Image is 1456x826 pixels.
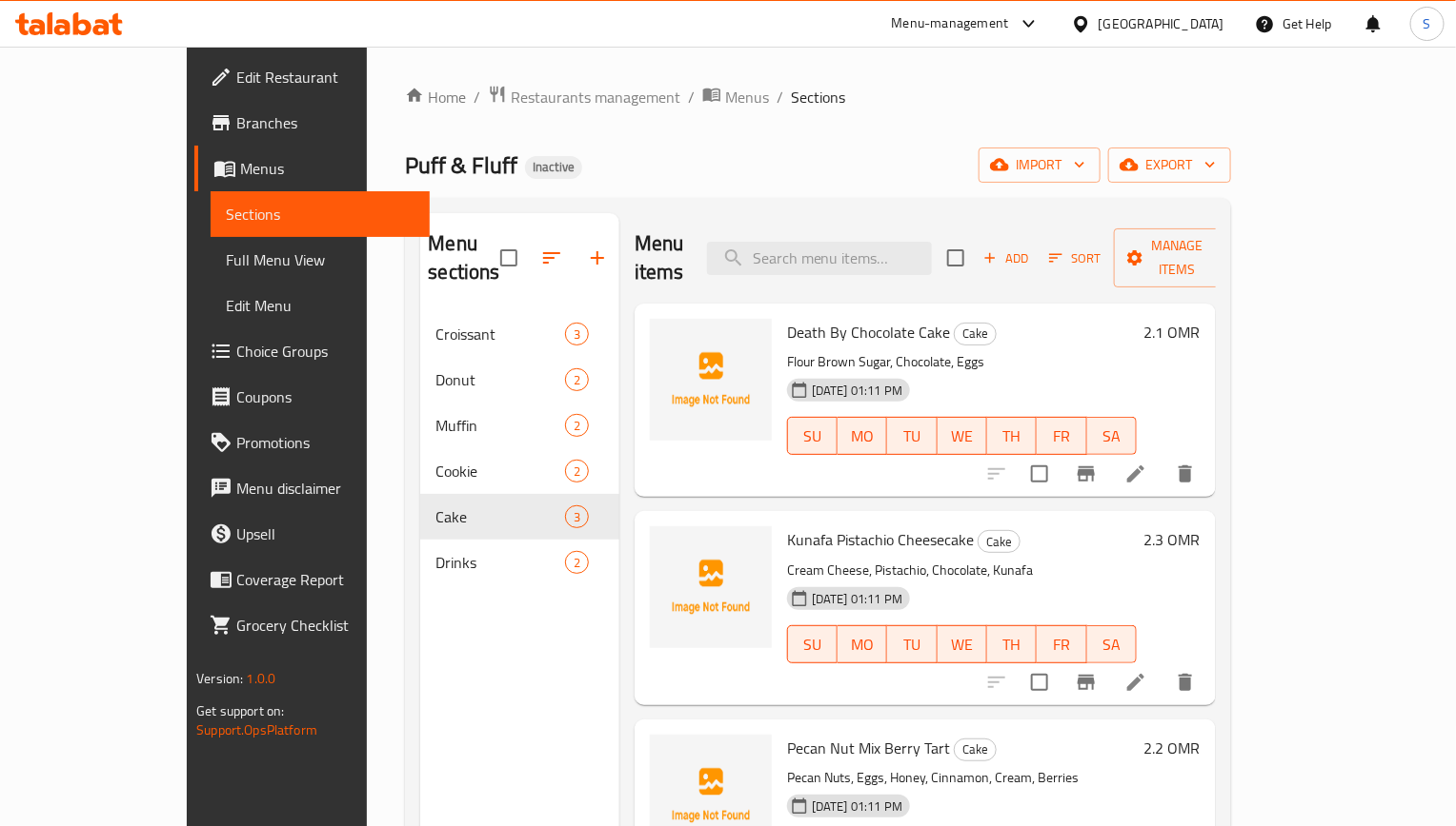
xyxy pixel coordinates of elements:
div: Donut2 [420,357,619,403]
span: 2 [566,462,588,481]
a: Home [405,86,466,108]
span: [DATE] 01:11 PM [804,382,910,400]
span: FR [1044,423,1079,450]
span: Manage items [1129,234,1226,282]
a: Restaurants management [488,85,680,109]
p: Cream Cheese, Pistachio, Chocolate, Kunafa [787,559,1137,582]
span: Select to update [1020,662,1060,702]
span: Cake [955,323,996,344]
div: items [565,368,589,391]
button: import [979,147,1101,183]
a: Menus [194,146,430,191]
button: SU [787,625,838,663]
img: Death By Chocolate Cake [650,319,772,441]
button: Add [976,244,1037,273]
div: Cookie2 [420,448,619,494]
button: TU [887,625,937,663]
button: Add section [575,235,620,281]
span: Branches [236,111,415,134]
div: items [565,460,589,482]
span: import [994,153,1085,177]
span: Inactive [525,159,582,175]
div: items [565,551,589,574]
span: 3 [566,508,588,526]
button: TH [987,417,1037,455]
span: TU [895,423,929,450]
span: Coupons [236,385,415,408]
button: Sort [1044,244,1106,273]
span: 2 [566,417,588,435]
span: Version: [196,666,243,691]
button: export [1108,147,1231,183]
span: Select section [936,238,976,278]
span: S [1424,13,1431,34]
span: Select to update [1020,454,1060,494]
span: SA [1095,423,1129,450]
div: Croissant3 [420,311,619,357]
span: SA [1095,631,1129,659]
div: [GEOGRAPHIC_DATA] [1099,13,1224,34]
span: Select all sections [489,238,529,278]
span: FR [1044,631,1079,659]
button: MO [838,625,887,663]
h6: 2.3 OMR [1144,526,1201,553]
span: [DATE] 01:11 PM [804,590,910,608]
span: Choice Groups [236,340,415,363]
span: Upsell [236,522,415,545]
div: Cake3 [420,494,619,540]
span: 3 [566,325,588,344]
span: Edit Menu [226,294,415,317]
span: SU [796,631,830,659]
span: Muffin [435,414,564,437]
span: TH [995,631,1029,659]
button: FR [1037,417,1086,455]
button: Branch-specific-item [1063,659,1109,705]
button: TH [987,625,1037,663]
button: SA [1087,417,1137,455]
span: Puff & Fluff [405,144,517,187]
span: Menus [240,157,415,180]
span: [DATE] 01:11 PM [804,797,910,816]
a: Choice Groups [194,328,430,374]
button: Branch-specific-item [1063,451,1109,497]
span: Add [981,247,1032,269]
li: / [777,86,783,108]
span: Sections [791,86,845,108]
span: Cookie [435,460,564,482]
a: Edit menu item [1124,671,1147,694]
span: Death By Chocolate Cake [787,318,950,346]
a: Upsell [194,511,430,557]
span: MO [845,423,880,450]
a: Sections [211,191,430,237]
img: Kunafa Pistachio Cheesecake [650,526,772,648]
span: Drinks [435,551,564,574]
span: Donut [435,368,564,391]
button: WE [938,625,987,663]
span: TU [895,631,929,659]
div: Cake [954,323,997,345]
span: Menus [725,86,769,108]
a: Coupons [194,374,430,420]
span: 2 [566,371,588,389]
h6: 2.1 OMR [1144,319,1201,345]
span: Cake [435,505,564,528]
span: 2 [566,554,588,572]
span: Cake [979,531,1020,553]
a: Menu disclaimer [194,465,430,511]
input: search [707,242,932,275]
span: Cake [955,738,996,760]
nav: Menu sections [420,304,619,593]
span: SU [796,423,830,450]
a: Menus [702,85,769,109]
span: Edit Restaurant [236,66,415,88]
span: Restaurants management [511,86,680,108]
a: Full Menu View [211,237,430,283]
span: Sort sections [529,235,575,281]
a: Edit menu item [1124,462,1147,485]
a: Support.OpsPlatform [196,718,317,742]
div: Drinks2 [420,540,619,585]
button: FR [1037,625,1086,663]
